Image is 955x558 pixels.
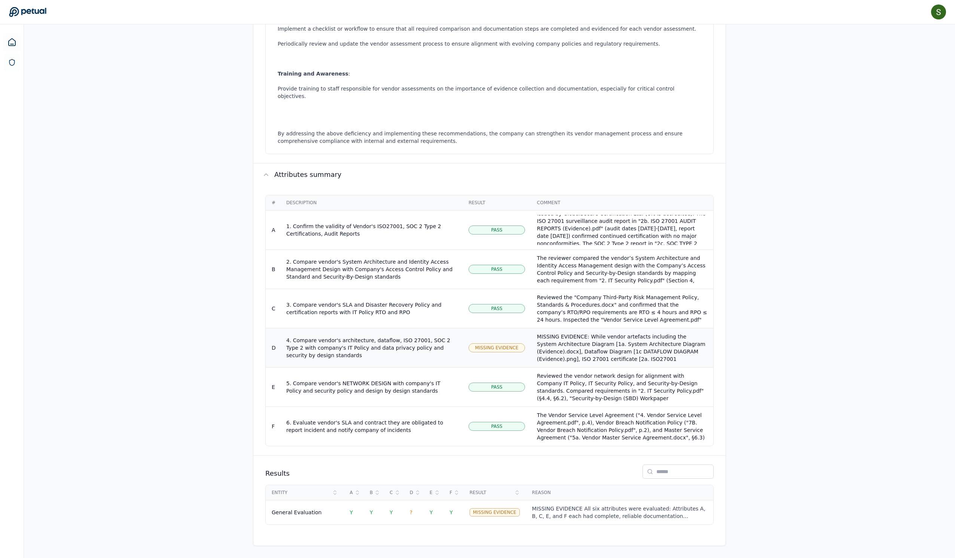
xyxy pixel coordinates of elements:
[253,163,726,186] button: Attributes summary
[265,468,290,479] h2: Results
[430,509,433,515] span: Y
[286,337,457,359] div: 4. Compare vendor's architecture, dataflow, ISO 27001, SOC 2 Type 2 with company's IT Policy and ...
[537,294,707,368] div: Reviewed the "Company Third-Party Risk Management Policy, Standards & Procedures.docx" and confir...
[286,380,457,395] div: 5. Compare vendor's NETWORK DESIGN with company's IT Policy and security policy and design by des...
[470,490,520,496] div: Result
[491,306,503,312] span: Pass
[9,7,46,17] a: Go to Dashboard
[286,223,457,237] div: 1. Confirm the validity of Vendor's ISO27001, SOC 2 Type 2 Certifications, Audit Reports
[272,200,274,206] div: #
[266,249,280,289] td: B
[350,509,353,515] span: Y
[491,423,503,429] span: Pass
[266,367,280,407] td: E
[475,345,519,351] span: Missing Evidence
[3,33,21,51] a: Dashboard
[537,372,707,462] div: Reviewed the vendor network design for alignment with Company IT Policy, IT Security Policy, and ...
[449,490,457,496] div: F
[350,490,358,496] div: A
[537,254,707,359] div: The reviewer compared the vendor’s System Architecture and Identity Access Management design with...
[449,509,453,515] span: Y
[390,490,397,496] div: C
[286,200,457,206] div: Description
[390,509,393,515] span: Y
[430,490,437,496] div: E
[278,40,704,47] li: Periodically review and update the vendor assessment process to ensure alignment with evolving co...
[537,187,707,300] div: The ISO 27001 certificate for CloudTech Solutions Inc. was inspected in "2a. ISO27001 CERTIFICATI...
[266,210,280,249] td: A
[278,10,704,62] li: :
[491,227,503,233] span: Pass
[931,4,946,19] img: Samuel Tan
[286,258,457,280] div: 2. Compare vendor's System Architecture and Identity Access Management Design with Company's Acce...
[266,328,280,367] td: D
[532,505,707,520] div: MISSING EVIDENCE All six attributes were evaluated: Attributes A, B, C, E, and F each had complet...
[537,200,707,206] div: Comment
[278,25,704,33] li: Implement a checklist or workflow to ensure that all required comparison and documentation steps ...
[278,130,704,145] p: By addressing the above deficiency and implementing these recommendations, the company can streng...
[469,200,525,206] div: Result
[278,70,704,115] li: :
[266,407,280,446] td: F
[537,333,707,438] div: MISSING EVIDENCE: While vendor artefacts including the System Architecture Diagram [1a. System Ar...
[286,301,457,316] div: 3. Compare vendor's SLA and Disaster Recovery Policy and certification reports with IT Policy RTO...
[266,289,280,328] td: C
[272,490,338,496] div: Entity
[278,85,704,100] li: Provide training to staff responsible for vendor assessments on the importance of evidence collec...
[272,509,322,516] div: General Evaluation
[470,508,520,516] div: Missing Evidence
[491,266,503,272] span: Pass
[4,54,20,71] a: SOC
[410,490,418,496] div: D
[532,490,707,496] div: Reason
[370,490,378,496] div: B
[278,71,348,77] strong: Training and Awareness
[491,384,503,390] span: Pass
[370,509,373,515] span: Y
[410,509,412,515] span: ?
[286,419,457,434] div: 6. Evaluate vendor's SLA and contract they are obligated to report incident and notify company of...
[274,169,342,180] h2: Attributes summary
[537,411,707,471] div: The Vendor Service Level Agreement ("4. Vendor Service Level Agreement.pdf", p.4), Vendor Breach ...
